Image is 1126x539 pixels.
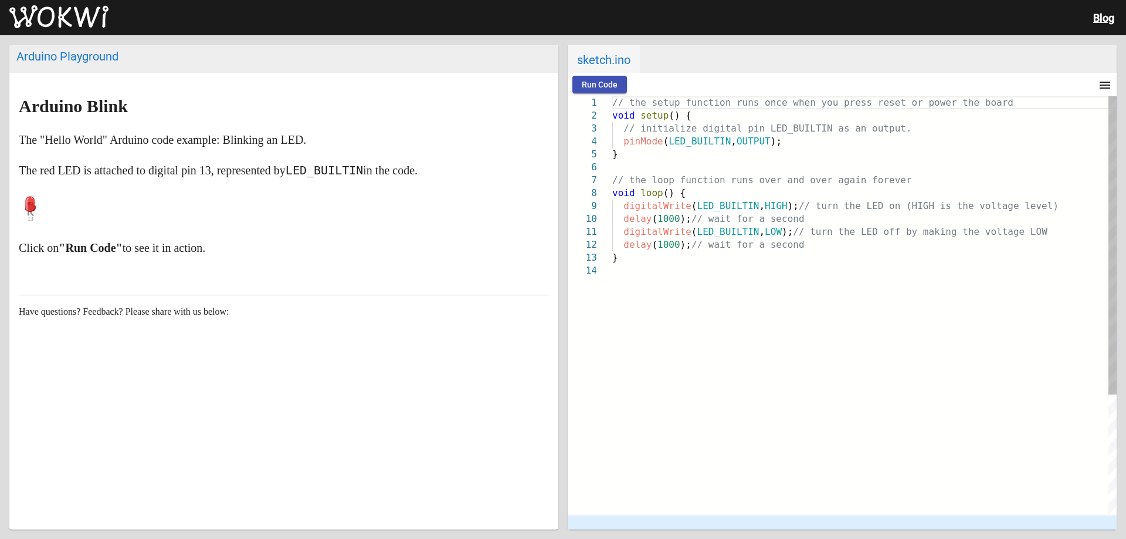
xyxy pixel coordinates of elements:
[612,149,618,160] span: }
[612,252,618,263] span: }
[568,264,597,277] div: 14
[568,45,640,73] span: sketch.ino
[568,187,597,200] div: 8
[623,123,906,134] span: // initialize digital pin LED_BUILTIN as an output
[906,123,912,134] span: .
[568,225,597,238] div: 11
[640,187,663,198] span: loop
[652,239,657,250] span: (
[1098,78,1112,92] mat-icon: menu
[793,226,1047,237] span: // turn the LED off by making the voltage LOW
[691,200,697,211] span: (
[286,163,363,177] code: LED_BUILTIN
[737,136,771,147] span: OUTPUT
[731,136,737,147] span: ,
[19,238,549,257] p: Click on to see it in action.
[1093,12,1114,24] a: Blog
[568,122,597,135] div: 3
[9,5,108,29] img: Wokwi
[782,226,793,237] span: );
[771,136,782,147] span: );
[19,130,549,149] p: The "Hello World" Arduino code example: Blinking an LED.
[765,200,788,211] span: HIGH
[572,76,627,93] button: Run Code
[669,110,691,121] span: () {
[623,213,652,224] span: delay
[623,136,663,147] span: pinMode
[765,226,782,237] span: LOW
[680,213,691,224] span: );
[568,200,597,213] div: 9
[612,187,635,198] span: void
[640,110,669,121] span: setup
[623,239,652,250] span: delay
[895,174,912,186] span: ver
[788,200,799,211] span: );
[680,239,691,250] span: );
[697,226,759,237] span: LED_BUILTIN
[582,80,618,89] span: Run Code
[568,213,597,225] div: 10
[19,97,549,116] h1: Arduino Blink
[691,239,805,250] span: // wait for a second
[663,136,669,147] span: (
[759,226,765,237] span: ,
[697,200,759,211] span: LED_BUILTIN
[19,306,229,316] span: Have questions? Feedback? Please share with us below:
[16,49,551,63] div: Arduino Playground
[568,238,597,251] div: 12
[568,109,597,122] div: 2
[895,97,1013,108] span: et or power the board
[652,213,657,224] span: (
[669,136,731,147] span: LED_BUILTIN
[568,135,597,148] div: 4
[568,96,597,109] div: 1
[657,239,680,250] span: 1000
[691,226,697,237] span: (
[612,110,635,121] span: void
[568,174,597,187] div: 7
[799,200,1059,211] span: // turn the LED on (HIGH is the voltage level)
[657,213,680,224] span: 1000
[568,148,597,161] div: 5
[623,226,691,237] span: digitalWrite
[59,241,122,254] strong: "Run Code"
[568,161,597,174] div: 6
[612,97,895,108] span: // the setup function runs once when you press res
[623,200,691,211] span: digitalWrite
[691,213,805,224] span: // wait for a second
[663,187,686,198] span: () {
[568,251,597,264] div: 13
[759,200,765,211] span: ,
[19,161,549,180] p: The red LED is attached to digital pin 13, represented by in the code.
[612,174,895,186] span: // the loop function runs over and over again fore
